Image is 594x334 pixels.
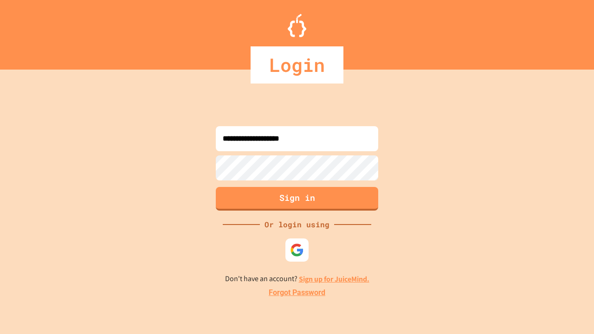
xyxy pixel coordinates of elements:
a: Forgot Password [269,287,325,298]
p: Don't have an account? [225,273,369,285]
div: Login [251,46,343,83]
a: Sign up for JuiceMind. [299,274,369,284]
div: Or login using [260,219,334,230]
img: google-icon.svg [290,243,304,257]
button: Sign in [216,187,378,211]
img: Logo.svg [288,14,306,37]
